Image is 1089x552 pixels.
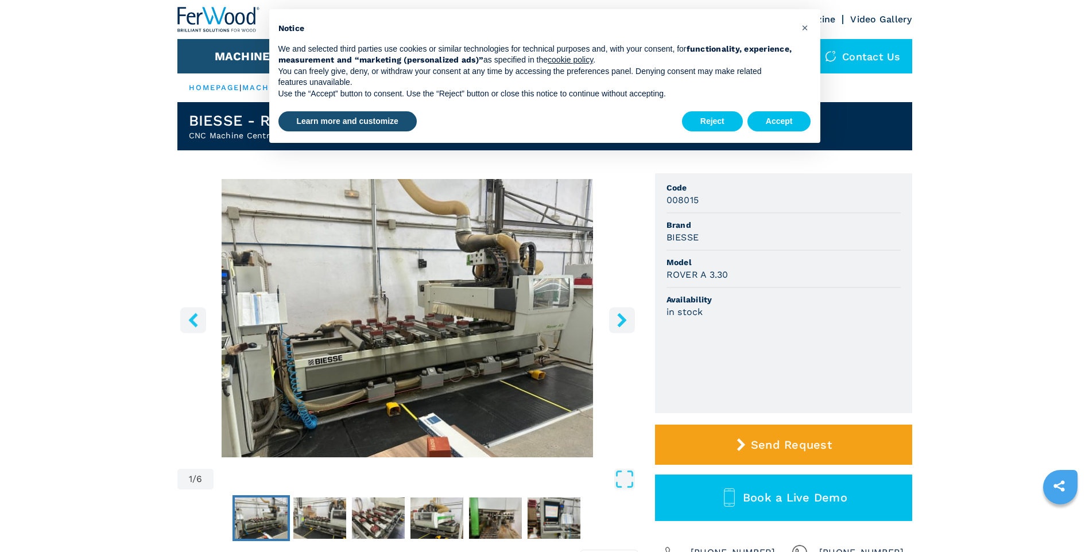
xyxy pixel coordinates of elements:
[189,475,192,484] span: 1
[666,294,901,305] span: Availability
[850,14,912,25] a: Video Gallery
[655,475,912,521] button: Book a Live Demo
[278,44,792,65] strong: functionality, experience, measurement and “marketing (personalized ads)”
[796,18,815,37] button: Close this notice
[666,268,728,281] h3: ROVER A 3.30
[1045,472,1074,500] a: sharethis
[469,497,522,539] img: dea71781bba89409092f6550d78a2d5d
[232,495,290,541] button: Go to Slide 1
[177,179,638,457] div: Go to Slide 1
[666,231,699,244] h3: BIESSE
[189,111,360,130] h1: BIESSE - ROVER A 3.30
[180,307,206,333] button: left-button
[410,497,463,539] img: f8979e4a0ac4c75e7f5ec9d57d927950
[278,44,793,66] p: We and selected third parties use cookies or similar technologies for technical purposes and, wit...
[666,219,901,231] span: Brand
[239,83,242,92] span: |
[666,193,699,207] h3: 008015
[747,111,811,132] button: Accept
[801,21,808,34] span: ×
[278,111,417,132] button: Learn more and customize
[196,475,202,484] span: 6
[189,83,240,92] a: HOMEPAGE
[177,7,260,32] img: Ferwood
[743,491,847,504] span: Book a Live Demo
[666,256,901,268] span: Model
[352,497,405,539] img: cd38e2ef1cffa29d9dec9a256607ed4e
[242,83,292,92] a: machines
[813,39,912,73] div: Contact us
[291,495,348,541] button: Go to Slide 2
[666,305,703,318] h3: in stock
[177,495,638,541] nav: Thumbnail Navigation
[751,438,832,452] span: Send Request
[682,111,743,132] button: Reject
[609,307,635,333] button: right-button
[278,23,793,34] h2: Notice
[825,50,836,62] img: Contact us
[235,497,288,539] img: 06884ea382639f3a89f209cffaf49eaa
[467,495,524,541] button: Go to Slide 5
[216,469,634,489] button: Open Fullscreen
[177,179,638,457] img: CNC Machine Centres With Pod And Rail BIESSE ROVER A 3.30
[293,497,346,539] img: f2686cb14b701a11b34932077d3cc4ac
[666,182,901,193] span: Code
[192,475,196,484] span: /
[655,425,912,465] button: Send Request
[278,88,793,100] p: Use the “Accept” button to consent. Use the “Reject” button or close this notice to continue with...
[215,49,278,63] button: Machines
[189,130,360,141] h2: CNC Machine Centres With Pod And Rail
[278,66,793,88] p: You can freely give, deny, or withdraw your consent at any time by accessing the preferences pane...
[350,495,407,541] button: Go to Slide 3
[528,497,580,539] img: 25707ae961c9c5d5c93a20933d575be5
[408,495,466,541] button: Go to Slide 4
[525,495,583,541] button: Go to Slide 6
[548,55,593,64] a: cookie policy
